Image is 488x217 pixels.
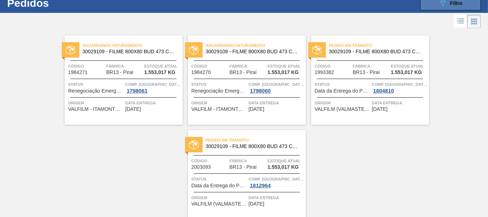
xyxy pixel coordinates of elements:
[249,176,304,183] span: Comp. Carga
[125,107,141,112] span: 30/08/2025
[372,107,388,112] span: 22/09/2025
[391,63,427,70] span: Estoque atual
[68,99,124,107] span: Origem
[372,81,427,94] a: Comp. [GEOGRAPHIC_DATA]1804810
[106,70,133,75] span: BR13 - Piraí
[191,194,247,201] span: Origem
[68,70,88,75] span: 1984271
[268,157,304,164] span: Estoque atual
[315,107,370,112] span: VALFILM (VALMASTER) - MANAUS (AM)
[125,99,181,107] span: Data entrega
[268,70,299,75] span: 1.553,017 KG
[125,81,181,94] a: Comp. [GEOGRAPHIC_DATA]1798061
[229,164,257,170] span: BR13 - Piraí
[68,63,105,70] span: Código
[206,49,300,54] span: 30029109 - FILME 800X80 BUD 473 C12 429
[68,81,124,88] span: Status
[249,176,304,188] a: Comp. [GEOGRAPHIC_DATA]1812964
[454,15,467,28] div: Visão em Lista
[144,63,181,70] span: Estoque atual
[249,194,304,201] span: Data entrega
[191,70,211,75] span: 1984270
[306,35,429,125] a: statusPedido em Trânsito30029109 - FILME 800X80 BUD 473 C12 429Código1993382FábricaBR13 - PiraíEs...
[249,88,272,94] div: 1798060
[189,140,198,149] img: status
[315,99,370,107] span: Origem
[183,35,306,125] a: statusAguardando Faturamento30029109 - FILME 800X80 BUD 473 C12 429Código1984270FábricaBR13 - Pir...
[467,15,481,28] div: Visão em Cards
[191,201,247,207] span: VALFILM (VALMASTER) - MANAUS (AM)
[191,164,211,170] span: 2003093
[450,0,463,6] span: Filtro
[249,201,264,207] span: 06/10/2025
[315,81,370,88] span: Status
[315,88,370,94] span: Data da Entrega do Pedido Atrasada
[229,157,266,164] span: Fábrica
[249,107,264,112] span: 04/09/2025
[312,45,322,55] img: status
[206,144,300,149] span: 30029109 - FILME 800X80 BUD 473 C12 429
[353,70,380,75] span: BR13 - Piraí
[59,35,183,125] a: statusAguardando Faturamento30029109 - FILME 800X80 BUD 473 C12 429Código1984271FábricaBR13 - Pir...
[66,45,75,55] img: status
[329,42,429,49] span: Pedido em Trânsito
[191,99,247,107] span: Origem
[229,70,257,75] span: BR13 - Piraí
[353,63,389,70] span: Fábrica
[315,70,334,75] span: 1993382
[191,107,247,112] span: VALFILM - ITAMONTE (MG)
[83,49,177,54] span: 30029109 - FILME 800X80 BUD 473 C12 429
[191,183,247,188] span: Data da Entrega do Pedido Atrasada
[249,99,304,107] span: Data entrega
[191,63,228,70] span: Código
[249,183,272,188] div: 1812964
[125,88,149,94] div: 1798061
[372,88,395,94] div: 1804810
[68,107,124,112] span: VALFILM - ITAMONTE (MG)
[189,45,198,55] img: status
[206,42,306,49] span: Aguardando Faturamento
[206,137,306,144] span: Pedido em Trânsito
[391,70,422,75] span: 1.553,017 KG
[144,70,175,75] span: 1.553,017 KG
[191,157,228,164] span: Código
[68,88,124,94] span: Renegociação Emergencial de Pedido Aceita
[83,42,183,49] span: Aguardando Faturamento
[329,49,423,54] span: 30029109 - FILME 800X80 BUD 473 C12 429
[315,63,351,70] span: Código
[249,81,304,94] a: Comp. [GEOGRAPHIC_DATA]1798060
[106,63,143,70] span: Fábrica
[249,81,304,88] span: Comp. Carga
[125,81,181,88] span: Comp. Carga
[229,63,266,70] span: Fábrica
[191,88,247,94] span: Renegociação Emergencial de Pedido Aceita
[372,81,427,88] span: Comp. Carga
[268,63,304,70] span: Estoque atual
[268,164,299,170] span: 1.553,017 KG
[372,99,427,107] span: Data entrega
[191,81,247,88] span: Status
[191,176,247,183] span: Status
